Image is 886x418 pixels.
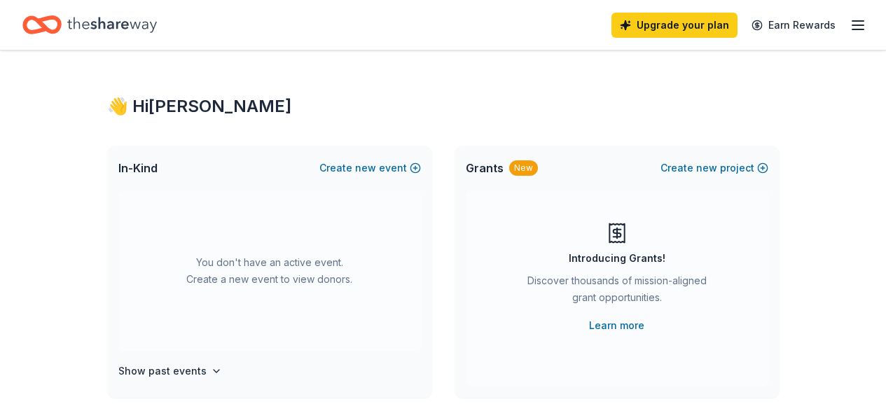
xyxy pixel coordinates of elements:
div: Discover thousands of mission-aligned grant opportunities. [522,272,712,312]
div: Introducing Grants! [569,250,665,267]
button: Createnewproject [660,160,768,176]
a: Upgrade your plan [611,13,738,38]
span: In-Kind [118,160,158,176]
span: Grants [466,160,504,176]
button: Show past events [118,363,222,379]
h4: Show past events [118,363,207,379]
a: Learn more [589,317,644,334]
a: Home [22,8,157,41]
span: new [696,160,717,176]
span: new [355,160,376,176]
a: Earn Rewards [743,13,844,38]
button: Createnewevent [319,160,421,176]
div: You don't have an active event. Create a new event to view donors. [118,190,421,351]
div: New [509,160,538,176]
div: 👋 Hi [PERSON_NAME] [107,95,780,118]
